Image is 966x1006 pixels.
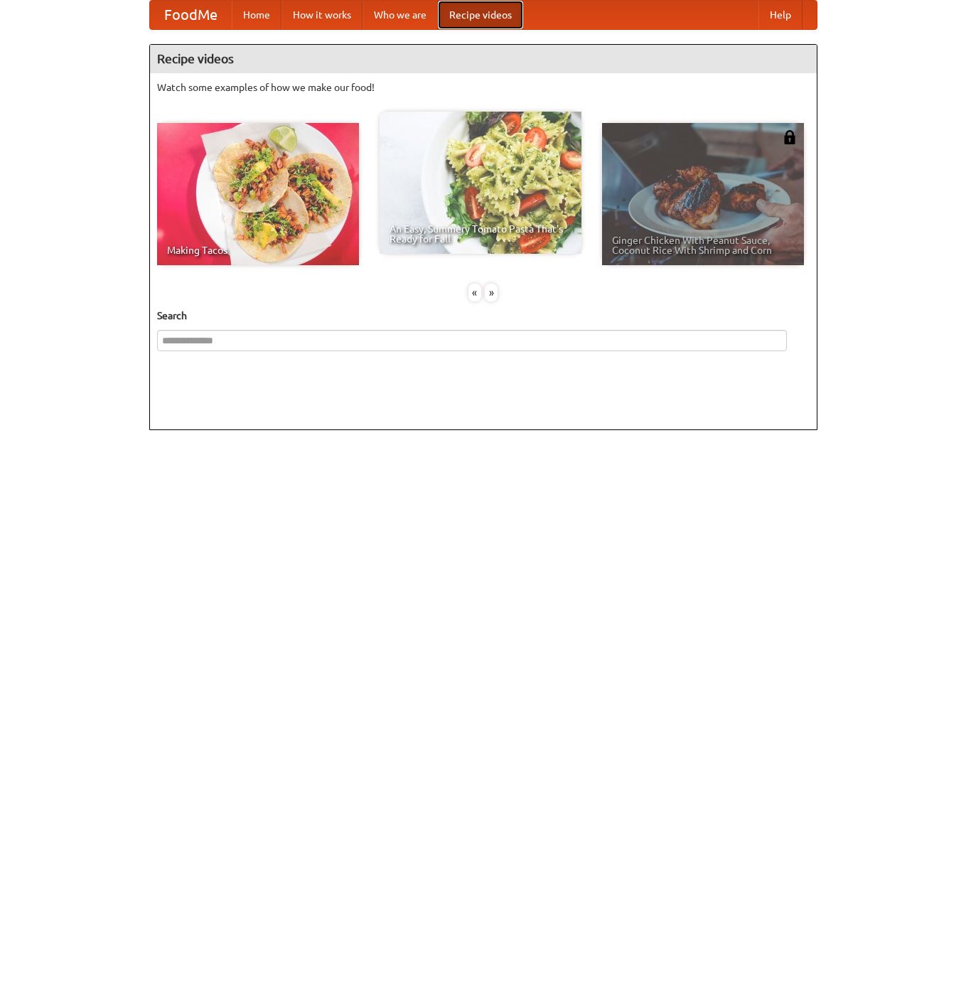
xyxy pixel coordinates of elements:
span: Making Tacos [167,245,349,255]
a: Who we are [363,1,438,29]
a: Home [232,1,281,29]
h5: Search [157,309,810,323]
a: Help [758,1,803,29]
h4: Recipe videos [150,45,817,73]
a: How it works [281,1,363,29]
a: FoodMe [150,1,232,29]
a: An Easy, Summery Tomato Pasta That's Ready for Fall [380,112,581,254]
span: An Easy, Summery Tomato Pasta That's Ready for Fall [390,224,571,244]
a: Making Tacos [157,123,359,265]
p: Watch some examples of how we make our food! [157,80,810,95]
a: Recipe videos [438,1,523,29]
div: « [468,284,481,301]
img: 483408.png [783,130,797,144]
div: » [485,284,498,301]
